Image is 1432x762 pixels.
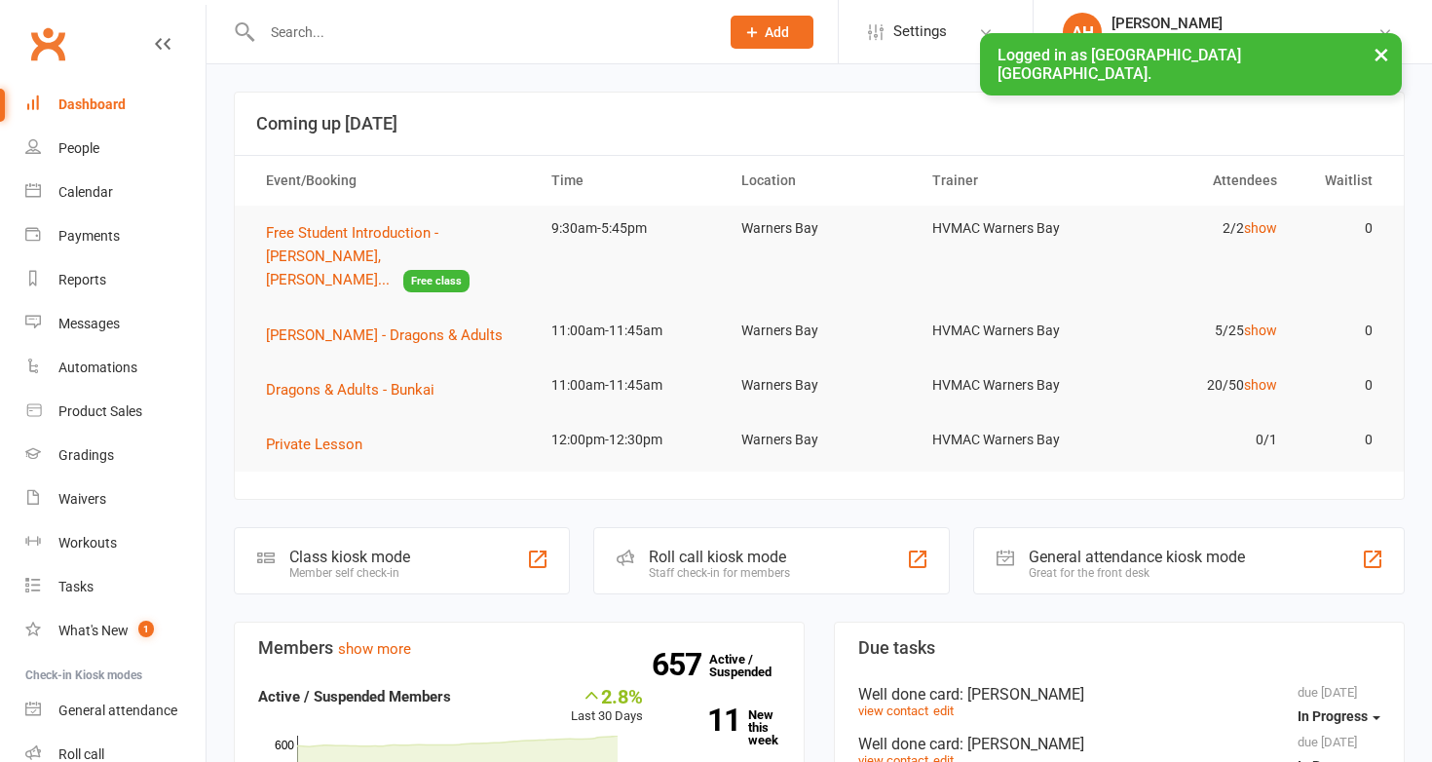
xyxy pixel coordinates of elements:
[25,565,206,609] a: Tasks
[915,362,1105,408] td: HVMAC Warners Bay
[25,434,206,477] a: Gradings
[915,308,1105,354] td: HVMAC Warners Bay
[1029,548,1245,566] div: General attendance kiosk mode
[1244,377,1277,393] a: show
[1105,362,1295,408] td: 20/50
[266,433,376,456] button: Private Lesson
[25,521,206,565] a: Workouts
[672,705,740,735] strong: 11
[1295,156,1390,206] th: Waitlist
[58,140,99,156] div: People
[1112,32,1377,50] div: [GEOGRAPHIC_DATA] [GEOGRAPHIC_DATA]
[266,378,448,401] button: Dragons & Adults - Bunkai
[915,156,1105,206] th: Trainer
[256,19,705,46] input: Search...
[58,623,129,638] div: What's New
[25,302,206,346] a: Messages
[858,638,1380,658] h3: Due tasks
[266,224,438,288] span: Free Student Introduction - [PERSON_NAME], [PERSON_NAME]...
[534,308,724,354] td: 11:00am-11:45am
[1295,362,1390,408] td: 0
[25,258,206,302] a: Reports
[58,96,126,112] div: Dashboard
[266,326,503,344] span: [PERSON_NAME] - Dragons & Adults
[1063,13,1102,52] div: AH
[1244,220,1277,236] a: show
[25,127,206,171] a: People
[1298,700,1380,735] button: In Progress
[58,579,94,594] div: Tasks
[571,685,643,706] div: 2.8%
[338,640,411,658] a: show more
[534,362,724,408] td: 11:00am-11:45am
[1112,15,1377,32] div: [PERSON_NAME]
[1105,308,1295,354] td: 5/25
[266,436,362,453] span: Private Lesson
[58,535,117,551] div: Workouts
[915,206,1105,251] td: HVMAC Warners Bay
[1105,156,1295,206] th: Attendees
[960,685,1084,704] span: : [PERSON_NAME]
[724,417,914,463] td: Warners Bay
[25,477,206,521] a: Waivers
[25,171,206,214] a: Calendar
[960,735,1084,753] span: : [PERSON_NAME]
[534,417,724,463] td: 12:00pm-12:30pm
[933,704,954,718] a: edit
[266,381,434,399] span: Dragons & Adults - Bunkai
[25,689,206,733] a: General attendance kiosk mode
[649,566,790,580] div: Staff check-in for members
[25,214,206,258] a: Payments
[1364,33,1399,75] button: ×
[915,417,1105,463] td: HVMAC Warners Bay
[724,308,914,354] td: Warners Bay
[534,206,724,251] td: 9:30am-5:45pm
[1105,206,1295,251] td: 2/2
[724,206,914,251] td: Warners Bay
[1298,708,1368,724] span: In Progress
[731,16,813,49] button: Add
[1105,417,1295,463] td: 0/1
[765,24,789,40] span: Add
[1295,417,1390,463] td: 0
[58,272,106,287] div: Reports
[289,548,410,566] div: Class kiosk mode
[138,621,154,637] span: 1
[266,324,516,347] button: [PERSON_NAME] - Dragons & Adults
[248,156,534,206] th: Event/Booking
[58,360,137,375] div: Automations
[58,184,113,200] div: Calendar
[258,688,451,705] strong: Active / Suspended Members
[709,638,795,693] a: 657Active / Suspended
[58,447,114,463] div: Gradings
[58,746,104,762] div: Roll call
[1029,566,1245,580] div: Great for the front desk
[1244,323,1277,338] a: show
[58,403,142,419] div: Product Sales
[652,650,709,679] strong: 657
[25,609,206,653] a: What's New1
[403,270,470,292] span: Free class
[649,548,790,566] div: Roll call kiosk mode
[58,316,120,331] div: Messages
[58,228,120,244] div: Payments
[25,346,206,390] a: Automations
[858,685,1380,704] div: Well done card
[724,362,914,408] td: Warners Bay
[858,704,928,718] a: view contact
[258,638,780,658] h3: Members
[893,10,947,54] span: Settings
[724,156,914,206] th: Location
[289,566,410,580] div: Member self check-in
[998,46,1241,83] span: Logged in as [GEOGRAPHIC_DATA] [GEOGRAPHIC_DATA].
[266,221,516,292] button: Free Student Introduction - [PERSON_NAME], [PERSON_NAME]...Free class
[23,19,72,68] a: Clubworx
[672,708,781,746] a: 11New this week
[1295,308,1390,354] td: 0
[571,685,643,727] div: Last 30 Days
[25,390,206,434] a: Product Sales
[58,491,106,507] div: Waivers
[858,735,1380,753] div: Well done card
[534,156,724,206] th: Time
[25,83,206,127] a: Dashboard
